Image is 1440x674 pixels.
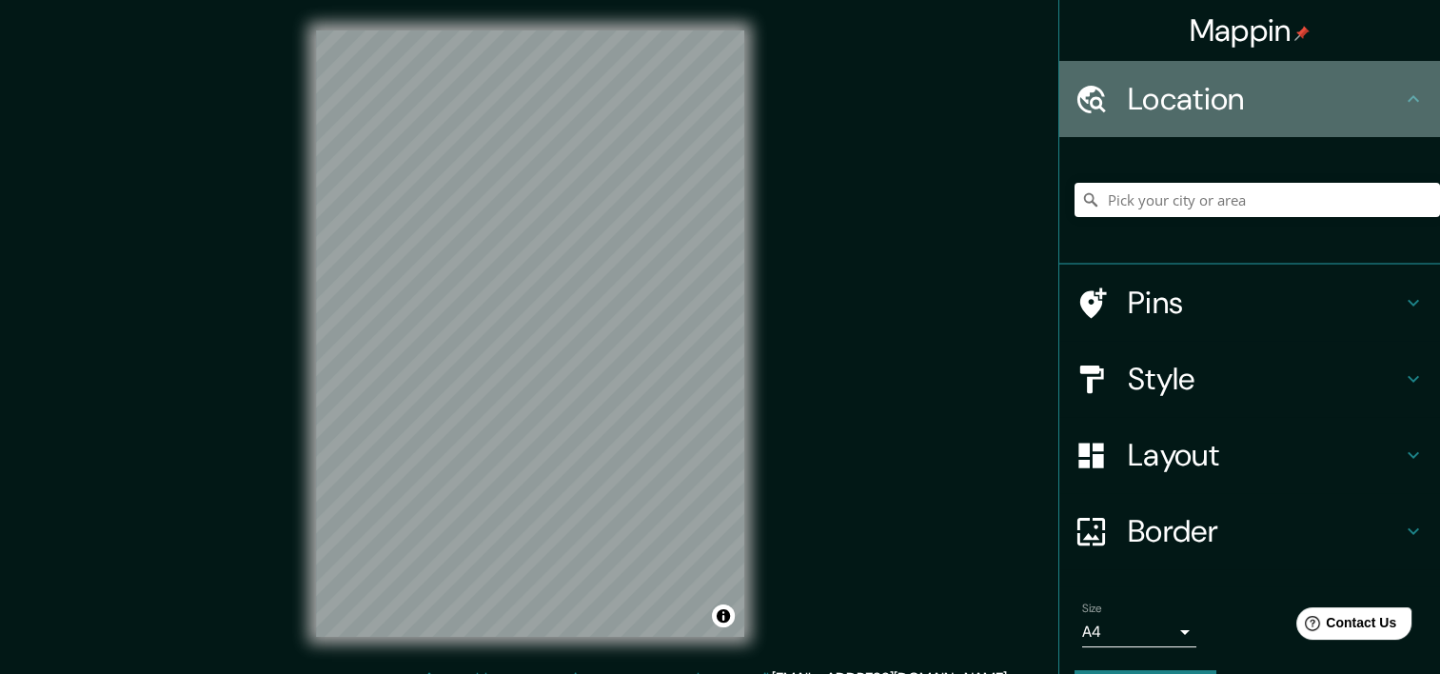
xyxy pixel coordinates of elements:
[1294,26,1310,41] img: pin-icon.png
[1271,600,1419,653] iframe: Help widget launcher
[1059,493,1440,569] div: Border
[1059,417,1440,493] div: Layout
[1075,183,1440,217] input: Pick your city or area
[712,605,735,627] button: Toggle attribution
[316,30,744,637] canvas: Map
[1059,341,1440,417] div: Style
[1128,80,1402,118] h4: Location
[1082,601,1102,617] label: Size
[1059,265,1440,341] div: Pins
[1059,61,1440,137] div: Location
[1190,11,1311,50] h4: Mappin
[1082,617,1196,647] div: A4
[1128,284,1402,322] h4: Pins
[1128,360,1402,398] h4: Style
[1128,436,1402,474] h4: Layout
[1128,512,1402,550] h4: Border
